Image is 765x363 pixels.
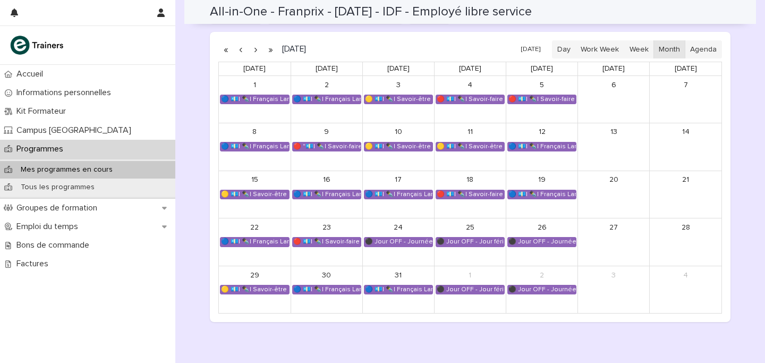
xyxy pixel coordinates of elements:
[246,172,263,189] a: December 15, 2025
[436,285,504,294] div: ⚫ Jour OFF - Jour férié
[506,266,578,313] td: January 2, 2026
[220,238,289,246] div: 🔵 💶| ✒️| Français Langue Professionnel - Gérer les produits et appliquer les procédures en libre-...
[12,259,57,269] p: Factures
[291,123,362,171] td: December 9, 2025
[219,76,291,123] td: December 1, 2025
[390,267,407,284] a: December 31, 2025
[12,88,120,98] p: Informations personnelles
[677,172,694,189] a: December 21, 2025
[12,240,98,250] p: Bons de commande
[457,62,483,75] a: Thursday
[533,172,550,189] a: December 19, 2025
[291,266,362,313] td: December 30, 2025
[362,76,434,123] td: December 3, 2025
[436,190,504,199] div: 🔴 💶| ✒️| Savoir-faire métier - Tenue d’un poste de caisse
[219,123,291,171] td: December 8, 2025
[578,76,650,123] td: December 6, 2025
[293,142,361,151] div: 🔴 "💶| ✒️| Savoir-faire métier - Accueil, renseignement, orientation et service au client"
[263,41,278,58] button: Next year
[462,267,479,284] a: January 1, 2026
[241,62,268,75] a: Monday
[462,172,479,189] a: December 18, 2025
[506,76,578,123] td: December 5, 2025
[508,190,576,199] div: 🔵 💶| ✒️| Français Langue Professionnel - Gérer les produits et appliquer les procédures en libre-...
[506,123,578,171] td: December 12, 2025
[8,35,67,56] img: K0CqGN7SDeD6s4JG8KQk
[278,45,306,53] h2: [DATE]
[677,267,694,284] a: January 4, 2026
[436,95,504,104] div: 🔴 💶| ✒️| Savoir-faire métier - Approvisionnement du rayon
[605,172,622,189] a: December 20, 2025
[293,190,361,199] div: 🔵 💶| ✒️| Français Langue Professionnel - Utiliser les outils et appliquer les bonnes pratiques en...
[12,69,52,79] p: Accueil
[246,124,263,141] a: December 8, 2025
[219,218,291,266] td: December 22, 2025
[605,219,622,236] a: December 27, 2025
[605,124,622,141] a: December 13, 2025
[291,76,362,123] td: December 2, 2025
[533,124,550,141] a: December 12, 2025
[600,62,627,75] a: Saturday
[248,41,263,58] button: Next month
[12,165,121,174] p: Mes programmes en cours
[219,171,291,218] td: December 15, 2025
[578,218,650,266] td: December 27, 2025
[685,40,722,58] button: Agenda
[293,95,361,104] div: 🔵 💶| ✒️| Français Langue Professionnel - Utiliser les outils et appliquer les bonnes pratiques en...
[390,172,407,189] a: December 17, 2025
[575,40,624,58] button: Work Week
[578,171,650,218] td: December 20, 2025
[291,171,362,218] td: December 16, 2025
[313,62,340,75] a: Tuesday
[362,266,434,313] td: December 31, 2025
[385,62,412,75] a: Wednesday
[390,77,407,94] a: December 3, 2025
[434,218,506,266] td: December 25, 2025
[529,62,555,75] a: Friday
[218,41,233,58] button: Previous year
[436,238,504,246] div: ⚫ Jour OFF - Jour férié
[436,142,504,151] div: 🟡 💶| ✒️| Savoir-être métier - Collaboration et dynamique d'équipe dans un espace de vente
[624,40,653,58] button: Week
[233,41,248,58] button: Previous month
[552,40,576,58] button: Day
[293,238,361,246] div: 🔴 💶| ✒️| Savoir-faire métier - Contribution à l'amélioration de l'expérience d'achat
[12,183,103,192] p: Tous les programmes
[650,218,721,266] td: December 28, 2025
[506,171,578,218] td: December 19, 2025
[12,144,72,154] p: Programmes
[677,124,694,141] a: December 14, 2025
[362,171,434,218] td: December 17, 2025
[462,219,479,236] a: December 25, 2025
[12,106,74,116] p: Kit Formateur
[434,266,506,313] td: January 1, 2026
[673,62,699,75] a: Sunday
[650,171,721,218] td: December 21, 2025
[462,124,479,141] a: December 11, 2025
[364,190,432,199] div: 🔵 💶| ✒️| Français Langue Professionnel - Interagir avec les collègues et la hiérarchie
[462,77,479,94] a: December 4, 2025
[650,266,721,313] td: January 4, 2026
[318,172,335,189] a: December 16, 2025
[390,219,407,236] a: December 24, 2025
[578,123,650,171] td: December 13, 2025
[434,123,506,171] td: December 11, 2025
[508,238,576,246] div: ⚫ Jour OFF - Journée RDV
[434,76,506,123] td: December 4, 2025
[364,95,432,104] div: 🟡 💶| ✒️| Savoir-être métier - Gestion du stress et des imprévus dans un espace de vente
[390,124,407,141] a: December 10, 2025
[291,218,362,266] td: December 23, 2025
[506,218,578,266] td: December 26, 2025
[220,285,289,294] div: 🟡 💶| ✒️| Savoir-être métier - Gestion du stress et des imprévus dans un espace de vente
[318,77,335,94] a: December 2, 2025
[677,219,694,236] a: December 28, 2025
[318,219,335,236] a: December 23, 2025
[508,285,576,294] div: ⚫ Jour OFF - Journée RDV
[533,267,550,284] a: January 2, 2026
[578,266,650,313] td: January 3, 2026
[362,218,434,266] td: December 24, 2025
[246,219,263,236] a: December 22, 2025
[434,171,506,218] td: December 18, 2025
[605,77,622,94] a: December 6, 2025
[210,4,532,20] h2: All-in-One - Franprix - [DATE] - IDF - Employé libre service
